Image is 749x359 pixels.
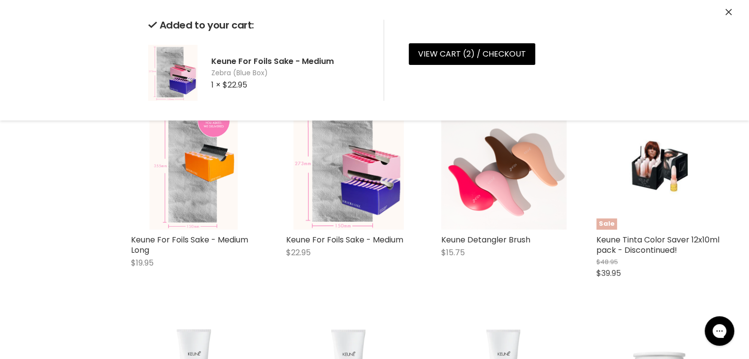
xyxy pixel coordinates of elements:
[596,257,618,267] span: $48.95
[211,68,368,78] span: Zebra (Blue Box)
[131,257,154,269] span: $19.95
[293,104,404,230] img: Keune For Foils Sake - Medium
[596,268,621,279] span: $39.95
[441,104,567,230] img: Keune Detangler Brush
[131,104,257,230] a: Keune For Foils Sake - Medium Long
[286,234,403,245] a: Keune For Foils Sake - Medium
[223,79,247,90] span: $22.95
[148,20,368,31] h2: Added to your cart:
[466,48,471,60] span: 2
[150,104,238,230] img: Keune For Foils Sake - Medium Long
[441,234,530,245] a: Keune Detangler Brush
[286,247,311,258] span: $22.95
[596,104,722,230] img: Keune Tinta Color Saver 12x10ml pack - Discontinued!
[596,234,719,256] a: Keune Tinta Color Saver 12x10ml pack - Discontinued!
[148,45,197,101] img: Keune For Foils Sake - Medium
[131,234,248,256] a: Keune For Foils Sake - Medium Long
[725,7,732,18] button: Close
[211,56,368,66] h2: Keune For Foils Sake - Medium
[596,104,722,230] a: Keune Tinta Color Saver 12x10ml pack - Discontinued!Sale
[700,313,739,349] iframe: Gorgias live chat messenger
[211,79,221,90] span: 1 ×
[596,218,617,230] span: Sale
[409,43,535,65] a: View cart (2) / Checkout
[286,104,412,230] a: Keune For Foils Sake - Medium
[441,247,465,258] span: $15.75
